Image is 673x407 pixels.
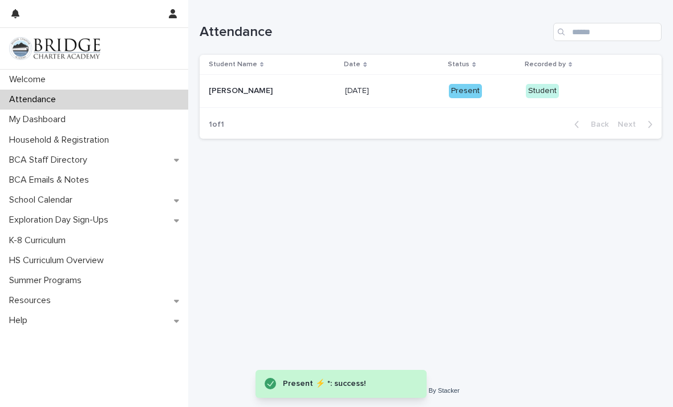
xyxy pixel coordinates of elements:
p: Date [344,58,360,71]
p: HS Curriculum Overview [5,255,113,266]
p: Welcome [5,74,55,85]
span: Next [618,120,643,128]
span: Back [584,120,609,128]
a: Powered By Stacker [402,387,459,394]
h1: Attendance [200,24,549,41]
p: School Calendar [5,195,82,205]
div: Present ⚡ *: success! [283,377,404,391]
p: K-8 Curriculum [5,235,75,246]
div: Student [526,84,559,98]
p: BCA Emails & Notes [5,175,98,186]
p: 1 of 1 [200,111,233,139]
p: Exploration Day Sign-Ups [5,215,117,225]
p: [PERSON_NAME] [209,84,275,96]
p: Resources [5,295,60,306]
p: My Dashboard [5,114,75,125]
p: Summer Programs [5,275,91,286]
p: [DATE] [345,84,371,96]
p: Recorded by [525,58,566,71]
p: Student Name [209,58,257,71]
div: Present [449,84,482,98]
input: Search [553,23,662,41]
tr: [PERSON_NAME][PERSON_NAME] [DATE][DATE] PresentStudent [200,75,662,108]
button: Next [613,119,662,130]
p: Status [448,58,469,71]
p: Household & Registration [5,135,118,146]
p: Help [5,315,37,326]
img: V1C1m3IdTEidaUdm9Hs0 [9,37,100,60]
p: Attendance [5,94,65,105]
button: Back [565,119,613,130]
p: BCA Staff Directory [5,155,96,166]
